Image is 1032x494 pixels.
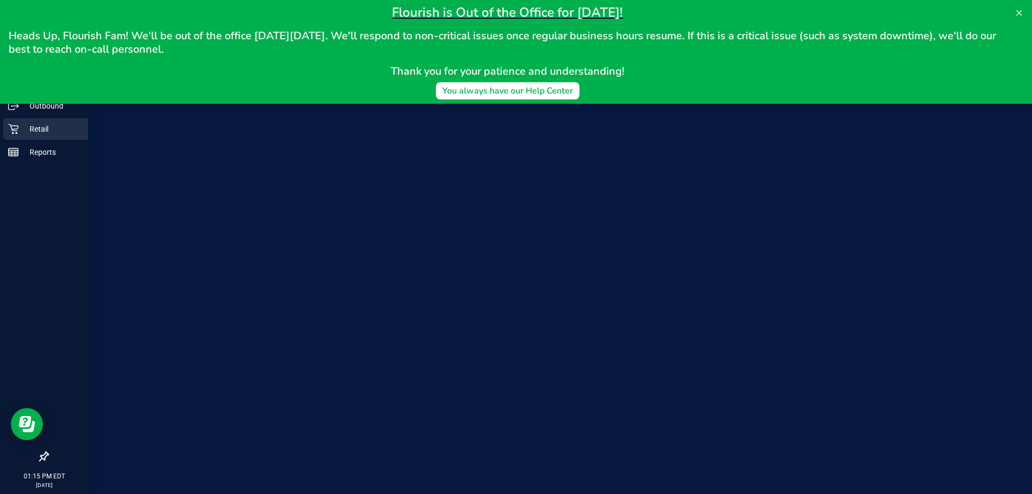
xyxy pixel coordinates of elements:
[8,147,19,157] inline-svg: Reports
[9,28,999,56] span: Heads Up, Flourish Fam! We'll be out of the office [DATE][DATE]. We'll respond to non-critical is...
[5,471,83,481] p: 01:15 PM EDT
[8,124,19,134] inline-svg: Retail
[5,481,83,489] p: [DATE]
[391,64,625,78] span: Thank you for your patience and understanding!
[8,101,19,111] inline-svg: Outbound
[392,4,623,21] span: Flourish is Out of the Office for [DATE]!
[19,99,83,112] p: Outbound
[19,146,83,159] p: Reports
[11,408,43,440] iframe: Resource center
[442,84,573,97] div: You always have our Help Center
[19,123,83,135] p: Retail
